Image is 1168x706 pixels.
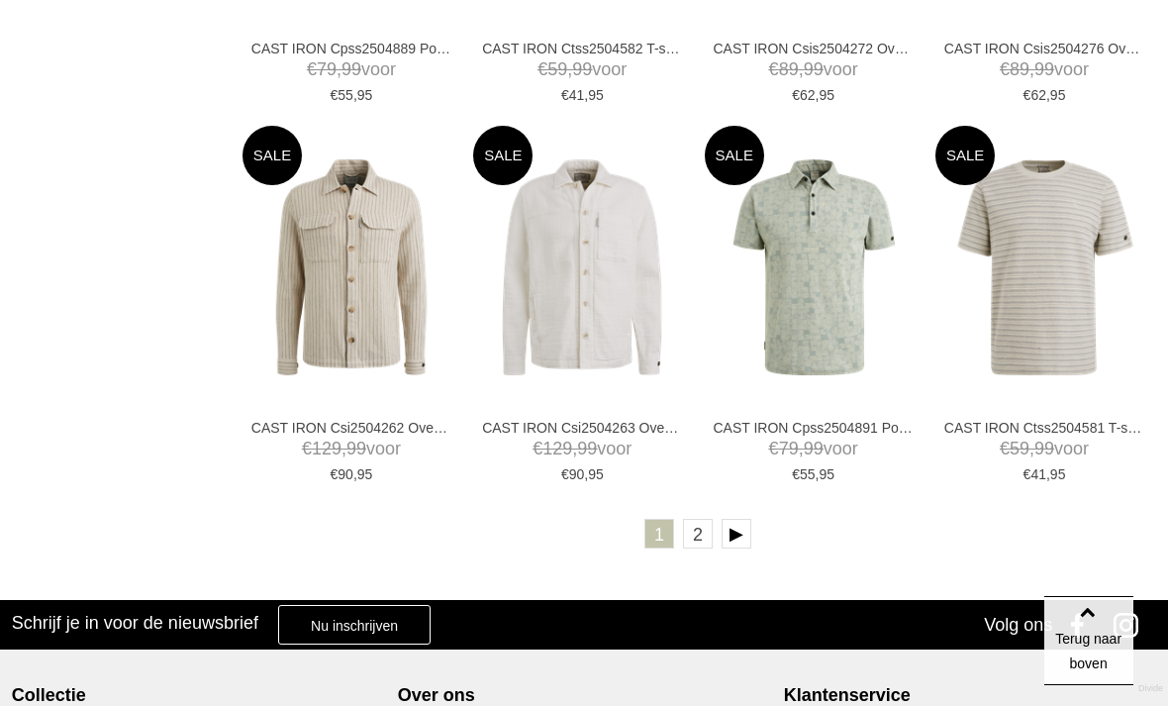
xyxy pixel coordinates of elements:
[251,437,451,461] span: voor
[302,439,312,458] span: €
[537,59,547,79] span: €
[804,439,824,458] span: 99
[1010,59,1029,79] span: 89
[816,87,820,103] span: ,
[561,466,569,482] span: €
[473,158,691,376] img: CAST IRON Csi2504263 Overhemden
[482,419,682,437] a: CAST IRON Csi2504263 Overhemden
[317,59,337,79] span: 79
[251,57,451,82] span: voor
[800,87,816,103] span: 62
[567,59,572,79] span: ,
[338,466,353,482] span: 90
[1050,466,1066,482] span: 95
[251,419,451,437] a: CAST IRON Csi2504262 Overhemden
[944,57,1144,82] span: voor
[341,59,361,79] span: 99
[1046,87,1050,103] span: ,
[357,466,373,482] span: 95
[353,87,357,103] span: ,
[482,57,682,82] span: voor
[1010,439,1029,458] span: 59
[792,466,800,482] span: €
[569,466,585,482] span: 90
[12,684,384,706] div: Collectie
[820,87,835,103] span: 95
[779,59,799,79] span: 89
[1029,439,1034,458] span: ,
[1044,596,1133,685] a: Terug naar boven
[935,158,1153,376] img: CAST IRON Ctss2504581 T-shirts
[312,439,341,458] span: 129
[398,684,770,706] div: Over ons
[799,59,804,79] span: ,
[341,439,346,458] span: ,
[792,87,800,103] span: €
[1034,59,1054,79] span: 99
[1029,59,1034,79] span: ,
[800,466,816,482] span: 55
[533,439,542,458] span: €
[331,466,339,482] span: €
[1030,466,1046,482] span: 41
[584,87,588,103] span: ,
[1030,87,1046,103] span: 62
[714,419,914,437] a: CAST IRON Cpss2504891 Polo's
[547,59,567,79] span: 59
[705,158,923,376] img: CAST IRON Cpss2504891 Polo's
[984,600,1052,650] div: Volg ons
[644,519,674,549] a: 1
[569,87,585,103] span: 41
[944,437,1144,461] span: voor
[588,466,604,482] span: 95
[769,439,779,458] span: €
[243,158,460,376] img: CAST IRON Csi2504262 Overhemden
[944,419,1144,437] a: CAST IRON Ctss2504581 T-shirts
[577,439,597,458] span: 99
[1023,466,1031,482] span: €
[1034,439,1054,458] span: 99
[1023,87,1031,103] span: €
[542,439,572,458] span: 129
[572,59,592,79] span: 99
[683,519,713,549] a: 2
[1000,59,1010,79] span: €
[799,439,804,458] span: ,
[714,40,914,57] a: CAST IRON Csis2504272 Overhemden
[353,466,357,482] span: ,
[816,466,820,482] span: ,
[804,59,824,79] span: 99
[588,87,604,103] span: 95
[820,466,835,482] span: 95
[714,437,914,461] span: voor
[561,87,569,103] span: €
[278,605,431,645] a: Nu inschrijven
[784,684,1156,706] div: Klantenservice
[482,40,682,57] a: CAST IRON Ctss2504582 T-shirts
[769,59,779,79] span: €
[714,57,914,82] span: voor
[338,87,353,103] span: 55
[779,439,799,458] span: 79
[1050,87,1066,103] span: 95
[1046,466,1050,482] span: ,
[346,439,366,458] span: 99
[482,437,682,461] span: voor
[1138,676,1163,701] a: Divide
[337,59,341,79] span: ,
[307,59,317,79] span: €
[12,612,258,634] h3: Schrijf je in voor de nieuwsbrief
[944,40,1144,57] a: CAST IRON Csis2504276 Overhemden
[572,439,577,458] span: ,
[331,87,339,103] span: €
[584,466,588,482] span: ,
[251,40,451,57] a: CAST IRON Cpss2504889 Polo's
[357,87,373,103] span: 95
[1000,439,1010,458] span: €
